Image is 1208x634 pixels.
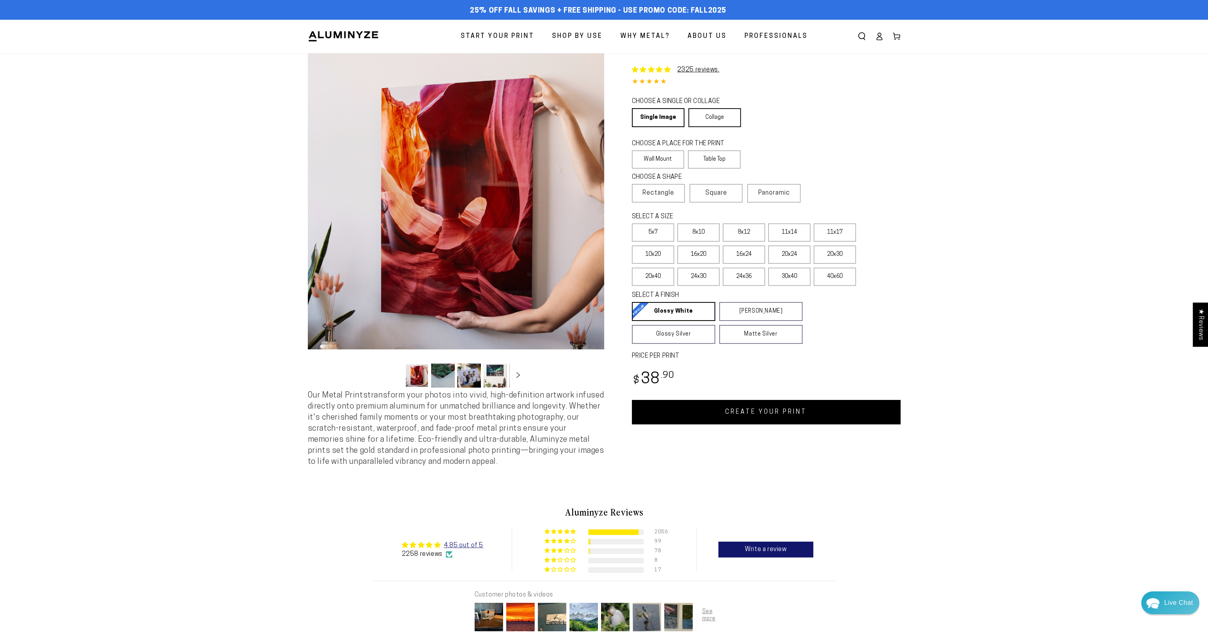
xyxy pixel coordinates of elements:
[688,31,727,42] span: About Us
[401,540,483,550] div: Average rating is 4.85 stars
[814,268,856,286] label: 40x60
[599,601,631,633] img: User picture
[308,53,604,390] media-gallery: Gallery Viewer
[632,372,675,387] bdi: 38
[568,601,599,633] img: User picture
[401,550,483,559] div: 2258 reviews
[461,31,534,42] span: Start Your Print
[546,26,609,47] a: Shop By Use
[473,601,505,633] img: User picture
[308,30,379,42] img: Aluminyze
[744,31,808,42] span: Professionals
[545,529,577,535] div: 91% (2056) reviews with 5 star rating
[643,188,674,198] span: Rectangle
[719,325,803,344] a: Matte Silver
[385,367,403,384] button: Slide left
[633,375,640,386] span: $
[545,567,577,573] div: 1% (17) reviews with 1 star rating
[455,26,540,47] a: Start Your Print
[632,223,674,242] label: 5x7
[632,325,715,344] a: Glossy Silver
[739,26,814,47] a: Professionals
[431,364,455,388] button: Load image 2 in gallery view
[694,601,726,633] img: User picture
[677,223,720,242] label: 8x10
[632,139,733,148] legend: CHOOSE A PLACE FOR THE PRINT
[631,601,663,633] img: User picture
[552,31,603,42] span: Shop By Use
[758,190,790,196] span: Panoramic
[632,150,684,169] label: Wall Mount
[719,302,803,321] a: [PERSON_NAME]
[545,557,577,563] div: 0% (8) reviews with 2 star rating
[677,268,720,286] label: 24x30
[677,246,720,264] label: 16x20
[654,539,664,544] div: 99
[632,302,715,321] a: Glossy White
[632,352,901,361] label: PRICE PER PRINT
[632,400,901,424] a: CREATE YOUR PRINT
[682,26,733,47] a: About Us
[814,246,856,264] label: 20x30
[1193,302,1208,346] div: Click to open Judge.me floating reviews tab
[446,551,452,558] img: Verified Checkmark
[768,223,810,242] label: 11x14
[705,188,727,198] span: Square
[536,601,568,633] img: User picture
[632,97,734,106] legend: CHOOSE A SINGLE OR COLLAGE
[632,77,901,88] div: 4.85 out of 5.0 stars
[470,7,726,15] span: 25% off FALL Savings + Free Shipping - Use Promo Code: FALL2025
[723,268,765,286] label: 24x36
[718,542,813,557] a: Write a review
[663,601,694,633] img: User picture
[475,591,724,599] div: Customer photos & videos
[632,291,784,300] legend: SELECT A FINISH
[308,392,604,466] span: Our Metal Prints transform your photos into vivid, high-definition artwork infused directly onto ...
[853,28,871,45] summary: Search our site
[632,246,674,264] label: 10x20
[688,150,741,169] label: Table Top
[405,364,429,388] button: Load image 1 in gallery view
[614,26,676,47] a: Why Metal?
[1141,591,1199,614] div: Chat widget toggle
[654,548,664,554] div: 78
[444,542,483,549] a: 4.85 out of 5
[483,364,507,388] button: Load image 4 in gallery view
[654,558,664,563] div: 8
[688,108,741,127] a: Collage
[509,367,527,384] button: Slide right
[1164,591,1193,614] div: Contact Us Directly
[545,548,577,554] div: 3% (78) reviews with 3 star rating
[505,601,536,633] img: User picture
[632,212,790,221] legend: SELECT A SIZE
[768,246,810,264] label: 20x24
[677,67,720,73] a: 2325 reviews.
[654,529,664,535] div: 2056
[723,246,765,264] label: 16x24
[620,31,670,42] span: Why Metal?
[545,538,577,544] div: 4% (99) reviews with 4 star rating
[373,505,835,519] h2: Aluminyze Reviews
[660,371,675,380] sup: .90
[632,268,674,286] label: 20x40
[632,173,735,182] legend: CHOOSE A SHAPE
[654,567,664,573] div: 17
[457,364,481,388] button: Load image 3 in gallery view
[768,268,810,286] label: 30x40
[814,223,856,242] label: 11x17
[723,223,765,242] label: 8x12
[632,108,684,127] a: Single Image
